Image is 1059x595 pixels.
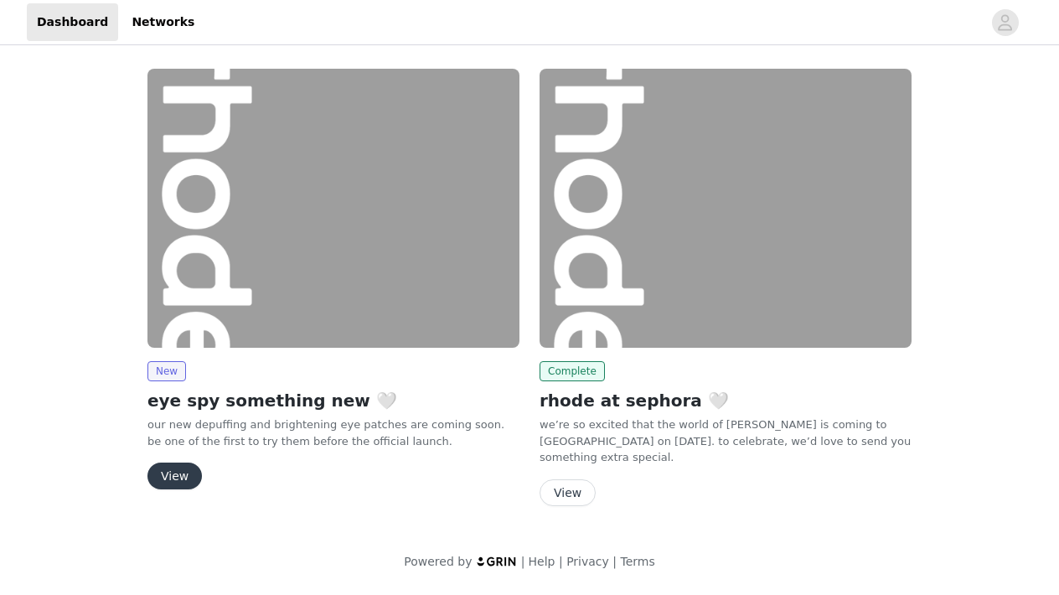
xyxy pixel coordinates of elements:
p: we’re so excited that the world of [PERSON_NAME] is coming to [GEOGRAPHIC_DATA] on [DATE]. to cel... [540,416,912,466]
a: Help [529,555,555,568]
a: Privacy [566,555,609,568]
p: our new depuffing and brightening eye patches are coming soon. be one of the first to try them be... [147,416,519,449]
span: | [612,555,617,568]
img: rhode skin [540,69,912,348]
img: rhode skin [147,69,519,348]
h2: eye spy something new 🤍 [147,388,519,413]
h2: rhode at sephora 🤍 [540,388,912,413]
a: Terms [620,555,654,568]
span: | [559,555,563,568]
button: View [540,479,596,506]
span: Complete [540,361,605,381]
span: | [521,555,525,568]
span: Powered by [404,555,472,568]
div: avatar [997,9,1013,36]
img: logo [476,556,518,567]
span: New [147,361,186,381]
button: View [147,463,202,489]
a: Dashboard [27,3,118,41]
a: View [540,487,596,499]
a: View [147,470,202,483]
a: Networks [121,3,204,41]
